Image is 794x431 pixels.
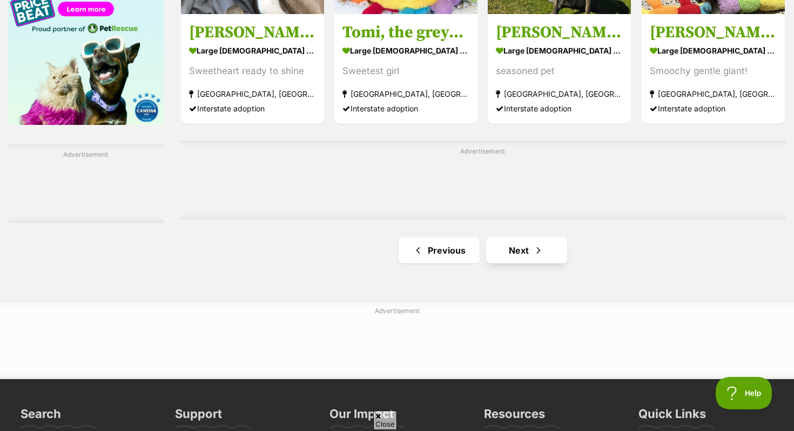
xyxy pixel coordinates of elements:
[180,141,786,220] div: Advertisement
[642,14,785,123] a: [PERSON_NAME], the greyhound large [DEMOGRAPHIC_DATA] Dog Smoochy gentle giant! [GEOGRAPHIC_DATA]...
[189,63,316,78] div: Sweetheart ready to shine
[496,22,623,42] h3: [PERSON_NAME], the greyhound
[399,237,480,263] a: Previous page
[496,63,623,78] div: seasoned pet
[189,22,316,42] h3: [PERSON_NAME], the greyhound
[189,86,316,101] strong: [GEOGRAPHIC_DATA], [GEOGRAPHIC_DATA]
[484,406,545,428] h3: Resources
[496,86,623,101] strong: [GEOGRAPHIC_DATA], [GEOGRAPHIC_DATA]
[21,406,61,428] h3: Search
[329,406,394,428] h3: Our Impact
[180,237,786,263] nav: Pagination
[175,406,222,428] h3: Support
[650,42,777,58] strong: large [DEMOGRAPHIC_DATA] Dog
[342,86,469,101] strong: [GEOGRAPHIC_DATA], [GEOGRAPHIC_DATA]
[189,42,316,58] strong: large [DEMOGRAPHIC_DATA] Dog
[342,42,469,58] strong: large [DEMOGRAPHIC_DATA] Dog
[181,14,324,123] a: [PERSON_NAME], the greyhound large [DEMOGRAPHIC_DATA] Dog Sweetheart ready to shine [GEOGRAPHIC_D...
[189,101,316,115] div: Interstate adoption
[486,237,567,263] a: Next page
[488,14,631,123] a: [PERSON_NAME], the greyhound large [DEMOGRAPHIC_DATA] Dog seasoned pet [GEOGRAPHIC_DATA], [GEOGRA...
[650,22,777,42] h3: [PERSON_NAME], the greyhound
[650,86,777,101] strong: [GEOGRAPHIC_DATA], [GEOGRAPHIC_DATA]
[638,406,706,428] h3: Quick Links
[342,101,469,115] div: Interstate adoption
[496,42,623,58] strong: large [DEMOGRAPHIC_DATA] Dog
[334,14,477,123] a: Tomi, the greyhound large [DEMOGRAPHIC_DATA] Dog Sweetest girl [GEOGRAPHIC_DATA], [GEOGRAPHIC_DAT...
[342,22,469,42] h3: Tomi, the greyhound
[650,63,777,78] div: Smoochy gentle giant!
[496,101,623,115] div: Interstate adoption
[716,377,772,409] iframe: Help Scout Beacon - Open
[342,63,469,78] div: Sweetest girl
[8,144,164,223] div: Advertisement
[650,101,777,115] div: Interstate adoption
[373,410,397,429] span: Close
